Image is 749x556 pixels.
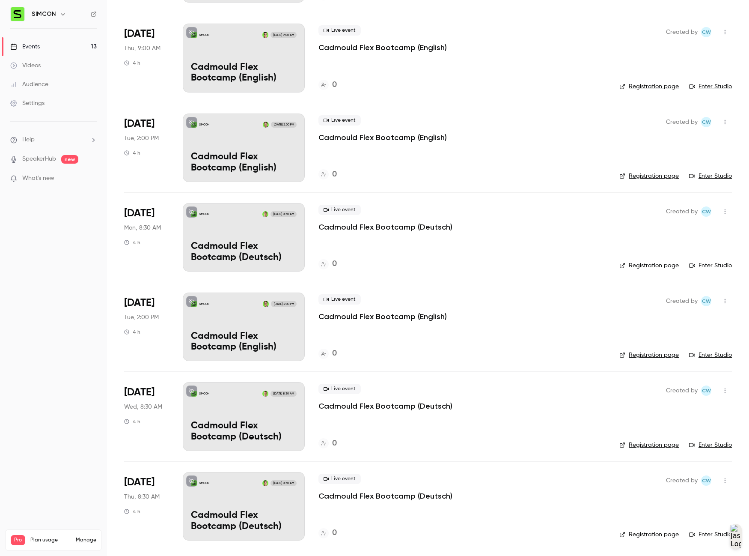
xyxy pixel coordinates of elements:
span: Live event [318,474,361,484]
a: Enter Studio [689,172,732,180]
span: Live event [318,384,361,394]
span: [DATE] 8:30 AM [270,211,296,217]
span: Tue, 2:00 PM [124,313,159,322]
span: Created by [666,206,698,217]
a: Enter Studio [689,530,732,539]
span: Mon, 8:30 AM [124,224,161,232]
a: 0 [318,79,337,91]
p: SIMCON [199,302,209,306]
p: Cadmould Flex Bootcamp (English) [191,62,297,84]
span: [DATE] [124,475,155,489]
span: CW [702,206,711,217]
a: Enter Studio [689,261,732,270]
h4: 0 [332,438,337,449]
p: SIMCON [199,212,209,216]
span: new [61,155,78,164]
span: CW [702,117,711,127]
span: [DATE] 8:30 AM [270,391,296,397]
div: Jan 5 Mon, 8:30 AM (Europe/Berlin) [124,203,169,272]
a: Cadmould Flex Bootcamp (English)SIMCONHenrik Starch[DATE] 9:00 AMCadmould Flex Bootcamp (English) [183,24,305,92]
div: 4 h [124,60,140,66]
img: SIMCON [11,7,24,21]
a: Registration page [619,441,679,449]
h4: 0 [332,348,337,359]
span: Created by [666,386,698,396]
p: SIMCON [199,123,209,127]
span: Created by [666,296,698,306]
a: Registration page [619,261,679,270]
span: [DATE] 2:00 PM [271,122,296,128]
a: 0 [318,169,337,180]
div: Videos [10,61,41,70]
div: 4 h [124,508,140,515]
img: Henrik Starch [262,32,268,38]
img: Florian Cramer [262,211,268,217]
h4: 0 [332,258,337,270]
div: Events [10,42,40,51]
div: 4 h [124,149,140,156]
span: Live event [318,115,361,126]
a: Cadmould Flex Bootcamp (English) [318,42,447,53]
a: 0 [318,527,337,539]
span: Christopher Wynes [701,206,711,217]
div: Jan 27 Tue, 2:00 PM (Europe/Berlin) [124,293,169,361]
li: help-dropdown-opener [10,135,97,144]
a: Registration page [619,82,679,91]
a: Cadmould Flex Bootcamp (Deutsch) [318,401,452,411]
div: Dec 16 Tue, 2:00 PM (Europe/Berlin) [124,114,169,182]
div: Audience [10,80,48,89]
span: Live event [318,294,361,305]
span: [DATE] [124,27,155,41]
img: Moritz Conrad [263,122,269,128]
span: Christopher Wynes [701,475,711,486]
span: Thu, 9:00 AM [124,44,160,53]
span: Christopher Wynes [701,117,711,127]
span: Plan usage [30,537,71,544]
a: Enter Studio [689,441,732,449]
img: Florian Cramer [262,391,268,397]
span: Live event [318,25,361,36]
a: Cadmould Flex Bootcamp (Deutsch)SIMCONFlorian Cramer[DATE] 8:30 AMCadmould Flex Bootcamp (Deutsch) [183,203,305,272]
span: [DATE] [124,386,155,399]
h6: SIMCON [32,10,56,18]
span: [DATE] 8:30 AM [270,480,296,486]
span: [DATE] [124,117,155,131]
a: 0 [318,258,337,270]
a: 0 [318,438,337,449]
span: Tue, 2:00 PM [124,134,159,143]
span: [DATE] [124,296,155,310]
p: Cadmould Flex Bootcamp (Deutsch) [318,222,452,232]
a: Registration page [619,530,679,539]
span: CW [702,27,711,37]
span: Christopher Wynes [701,296,711,306]
a: Cadmould Flex Bootcamp (English)SIMCONMoritz Conrad[DATE] 2:00 PMCadmould Flex Bootcamp (English) [183,114,305,182]
a: Registration page [619,351,679,359]
a: Cadmould Flex Bootcamp (English) [318,311,447,322]
span: Thu, 8:30 AM [124,493,160,501]
div: Feb 11 Wed, 8:30 AM (Europe/Berlin) [124,382,169,451]
span: Live event [318,205,361,215]
div: Settings [10,99,45,108]
span: Help [22,135,35,144]
a: Registration page [619,172,679,180]
p: Cadmould Flex Bootcamp (Deutsch) [191,241,297,263]
img: Henrik Starch [262,480,268,486]
span: Wed, 8:30 AM [124,403,162,411]
span: [DATE] [124,206,155,220]
span: [DATE] 9:00 AM [270,32,296,38]
div: 4 h [124,329,140,335]
span: Created by [666,27,698,37]
a: Cadmould Flex Bootcamp (Deutsch)SIMCONFlorian Cramer[DATE] 8:30 AMCadmould Flex Bootcamp (Deutsch) [183,382,305,451]
a: Cadmould Flex Bootcamp (English) [318,132,447,143]
div: 4 h [124,239,140,246]
a: Cadmould Flex Bootcamp (English)SIMCONMoritz Conrad[DATE] 2:00 PMCadmould Flex Bootcamp (English) [183,293,305,361]
h4: 0 [332,79,337,91]
div: Dec 4 Thu, 9:00 AM (Europe/Berlin) [124,24,169,92]
p: Cadmould Flex Bootcamp (English) [191,331,297,353]
a: Enter Studio [689,351,732,359]
a: Cadmould Flex Bootcamp (Deutsch) [318,491,452,501]
img: Moritz Conrad [263,301,269,307]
